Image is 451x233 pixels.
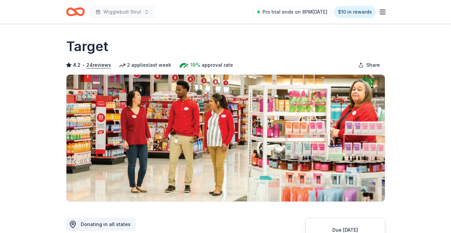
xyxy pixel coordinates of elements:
span: 19% [190,61,200,69]
img: Image for Target [66,75,385,201]
a: $10 in rewards [334,6,376,18]
button: Wigglebutt Strut [90,5,155,19]
span: 4.2 [73,61,80,69]
h1: Target [66,37,108,56]
span: • [82,62,84,68]
button: 24reviews [86,61,111,69]
span: Share [366,61,380,69]
span: Pro trial ends on 8PM[DATE] [263,8,327,16]
button: Share [353,58,385,72]
a: Pro trial ends on 8PM[DATE] [253,7,331,17]
span: Donating in all states [81,221,131,227]
a: Home [66,4,85,20]
span: Wigglebutt Strut [103,8,141,16]
span: approval rate [202,61,233,69]
div: 2 applies last week [119,61,171,69]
